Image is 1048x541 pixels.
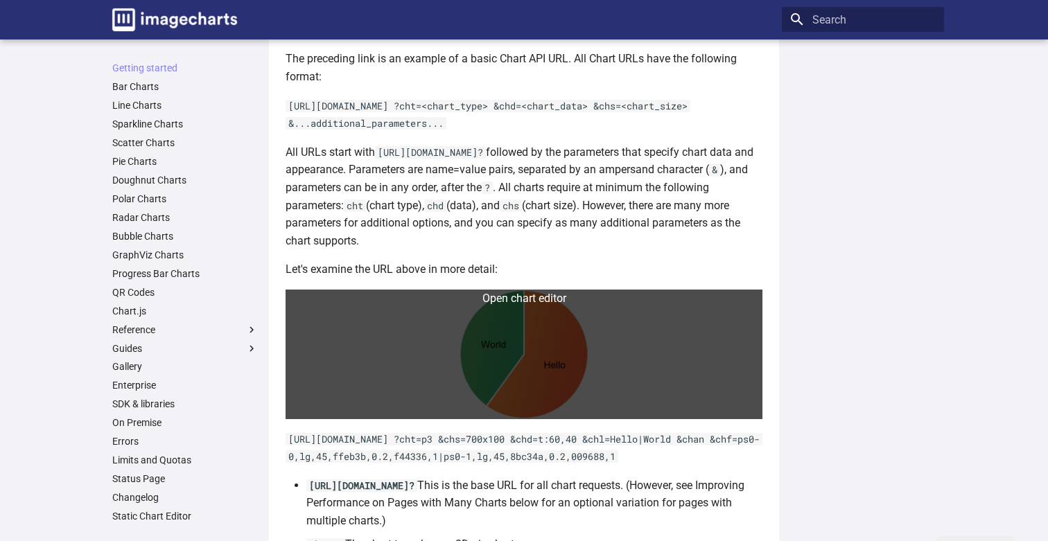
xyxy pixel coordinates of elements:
[112,193,258,205] a: Polar Charts
[482,181,493,194] code: ?
[709,163,720,176] code: &
[112,230,258,242] a: Bubble Charts
[375,146,486,159] code: [URL][DOMAIN_NAME]?
[424,199,446,212] code: chd
[112,118,258,130] a: Sparkline Charts
[112,211,258,224] a: Radar Charts
[112,491,258,504] a: Changelog
[112,8,237,31] img: logo
[112,249,258,261] a: GraphViz Charts
[112,398,258,410] a: SDK & libraries
[344,199,366,212] code: cht
[306,479,417,492] code: [URL][DOMAIN_NAME]?
[112,472,258,485] a: Status Page
[286,50,762,85] p: The preceding link is an example of a basic Chart API URL. All Chart URLs have the following format:
[112,454,258,466] a: Limits and Quotas
[500,199,522,212] code: chs
[112,416,258,429] a: On Premise
[112,360,258,373] a: Gallery
[286,433,762,463] code: [URL][DOMAIN_NAME] ?cht=p3 &chs=700x100 &chd=t:60,40 &chl=Hello|World &chan &chf=ps0-0,lg,45,ffeb...
[112,62,258,74] a: Getting started
[112,342,258,355] label: Guides
[112,267,258,280] a: Progress Bar Charts
[286,260,762,278] p: Let's examine the URL above in more detail:
[112,286,258,299] a: QR Codes
[112,136,258,149] a: Scatter Charts
[782,7,944,32] input: Search
[112,174,258,186] a: Doughnut Charts
[112,323,258,336] label: Reference
[112,435,258,447] a: Errors
[112,80,258,93] a: Bar Charts
[112,155,258,168] a: Pie Charts
[286,100,690,130] code: [URL][DOMAIN_NAME] ?cht=<chart_type> &chd=<chart_data> &chs=<chart_size> &...additional_parameter...
[112,305,258,317] a: Chart.js
[112,99,258,112] a: Line Charts
[112,510,258,522] a: Static Chart Editor
[306,477,762,530] li: This is the base URL for all chart requests. (However, see Improving Performance on Pages with Ma...
[286,143,762,250] p: All URLs start with followed by the parameters that specify chart data and appearance. Parameters...
[107,3,243,37] a: Image-Charts documentation
[112,379,258,391] a: Enterprise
